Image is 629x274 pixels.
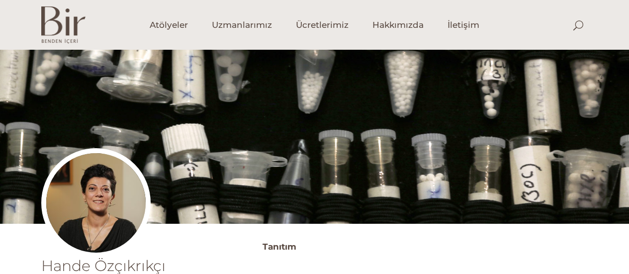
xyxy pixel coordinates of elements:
span: Uzmanlarımız [212,19,272,31]
h3: Tanıtım [263,239,588,255]
span: Hakkımızda [372,19,424,31]
span: Ücretlerimiz [296,19,349,31]
img: handeozprofil-300x300.jpg [41,148,151,258]
span: Atölyeler [150,19,188,31]
span: İletişim [448,19,479,31]
h1: Hande Özçıkrıkçı [41,259,208,274]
